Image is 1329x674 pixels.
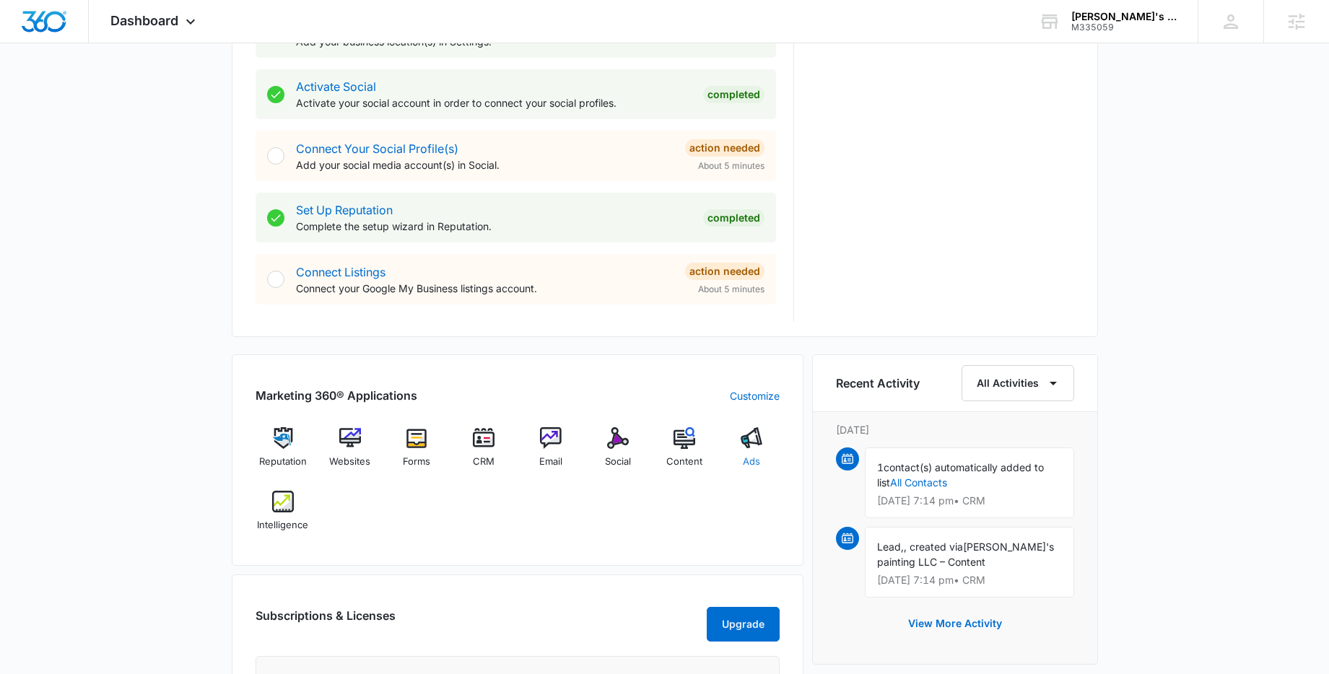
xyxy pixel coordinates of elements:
p: Add your social media account(s) in Social. [296,157,674,172]
span: About 5 minutes [698,159,764,172]
span: Social [605,455,631,469]
span: CRM [473,455,494,469]
span: Lead, [877,540,904,553]
a: Set Up Reputation [296,203,393,217]
button: All Activities [962,365,1074,401]
span: Websites [329,455,370,469]
div: Completed [703,209,764,227]
p: Complete the setup wizard in Reputation. [296,219,692,234]
a: Activate Social [296,79,376,94]
a: Social [590,427,645,479]
a: Ads [724,427,780,479]
h2: Marketing 360® Applications [256,387,417,404]
div: account name [1071,11,1177,22]
a: Customize [730,388,780,403]
button: Upgrade [707,607,780,642]
button: View More Activity [894,606,1016,641]
p: Connect your Google My Business listings account. [296,281,674,296]
div: account id [1071,22,1177,32]
div: Completed [703,86,764,103]
span: [PERSON_NAME]'s painting LLC – Content [877,540,1054,568]
h2: Subscriptions & Licenses [256,607,396,636]
span: About 5 minutes [698,283,764,296]
p: Activate your social account in order to connect your social profiles. [296,95,692,110]
a: All Contacts [890,476,947,489]
p: [DATE] 7:14 pm • CRM [877,575,1062,585]
div: Action Needed [685,139,764,157]
span: Ads [743,455,760,469]
span: Email [539,455,562,469]
a: Websites [322,427,378,479]
span: 1 [877,461,884,473]
p: [DATE] [836,422,1074,437]
a: Connect Your Social Profile(s) [296,141,458,156]
a: Content [657,427,713,479]
h6: Recent Activity [836,375,920,392]
a: Email [523,427,579,479]
a: Intelligence [256,491,311,543]
a: CRM [456,427,512,479]
span: contact(s) automatically added to list [877,461,1044,489]
p: [DATE] 7:14 pm • CRM [877,496,1062,506]
span: Reputation [259,455,307,469]
span: Content [666,455,702,469]
span: Forms [403,455,430,469]
span: Intelligence [257,518,308,533]
span: Dashboard [110,13,178,28]
div: Action Needed [685,263,764,280]
a: Reputation [256,427,311,479]
span: , created via [904,540,963,553]
a: Connect Listings [296,265,385,279]
a: Forms [389,427,445,479]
